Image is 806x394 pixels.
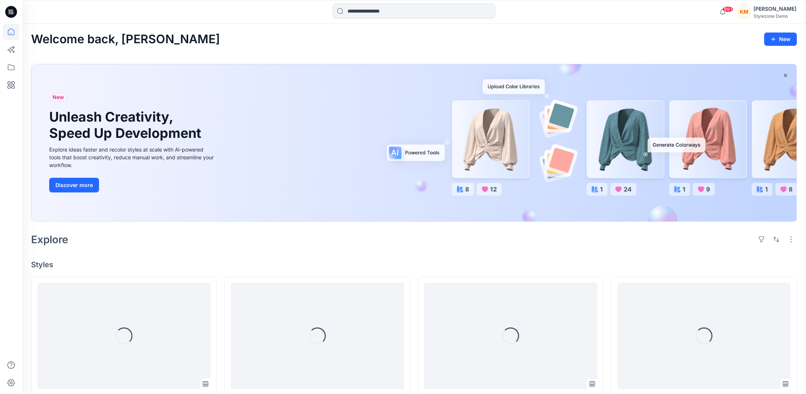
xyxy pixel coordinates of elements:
[754,4,797,13] div: [PERSON_NAME]
[49,146,216,169] div: Explore ideas faster and recolor styles at scale with AI-powered tools that boost creativity, red...
[764,33,797,46] button: New
[31,33,220,46] h2: Welcome back, [PERSON_NAME]
[722,6,734,12] span: 99+
[31,260,797,269] h4: Styles
[738,5,751,18] div: KM
[754,13,797,19] div: Stylezone Demo
[31,234,68,245] h2: Explore
[49,109,204,141] h1: Unleash Creativity, Speed Up Development
[49,178,99,193] button: Discover more
[49,178,216,193] a: Discover more
[53,93,64,102] span: New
